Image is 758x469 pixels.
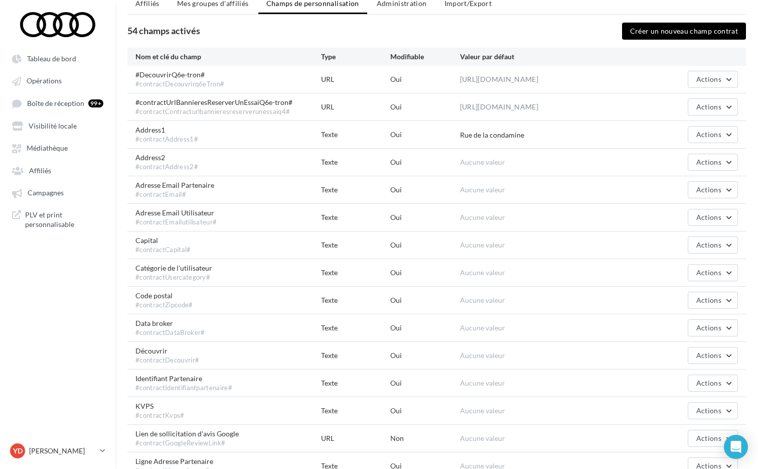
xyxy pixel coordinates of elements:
[460,379,505,387] span: Aucune valeur
[6,116,109,135] a: Visibilité locale
[25,210,103,229] span: PLV et print personnalisable
[135,107,292,116] div: #contractContracturlbannieresreserverunessaiq4#
[460,52,646,62] div: Valeur par défaut
[696,268,721,277] span: Actions
[135,411,185,420] div: #contractKvps#
[321,433,391,443] div: URL
[27,144,68,153] span: Médiathèque
[688,126,738,143] button: Actions
[688,181,738,198] button: Actions
[390,240,460,250] div: Oui
[6,206,109,233] a: PLV et print personnalisable
[8,441,107,460] a: YD [PERSON_NAME]
[688,292,738,309] button: Actions
[135,273,212,282] div: #contractUsercategory#
[135,356,199,365] div: #contractDecouvrir#
[29,446,96,456] p: [PERSON_NAME]
[696,434,721,442] span: Actions
[321,323,391,333] div: Texte
[13,446,23,456] span: YD
[135,384,232,393] div: #contractIdentifiantpartenaire#
[688,319,738,336] button: Actions
[696,351,721,360] span: Actions
[688,402,738,419] button: Actions
[135,401,185,420] span: KVPS
[390,323,460,333] div: Oui
[29,166,51,175] span: Affiliés
[321,157,391,167] div: Texte
[460,241,505,249] span: Aucune valeur
[135,246,191,255] div: #contractCapital#
[321,406,391,416] div: Texte
[460,323,505,332] span: Aucune valeur
[696,241,721,249] span: Actions
[321,74,391,84] div: URL
[688,98,738,115] button: Actions
[321,102,391,112] div: URL
[390,406,460,416] div: Oui
[696,130,721,139] span: Actions
[696,185,721,194] span: Actions
[27,99,84,107] span: Boîte de réception
[696,213,721,221] span: Actions
[127,25,200,36] span: 54 champs activés
[390,52,460,62] div: Modifiable
[688,237,738,254] button: Actions
[135,80,224,89] div: #contractDecouvrirq6eTron#
[688,430,738,447] button: Actions
[390,295,460,305] div: Oui
[390,378,460,388] div: Oui
[460,213,505,221] span: Aucune valeur
[6,71,109,89] a: Opérations
[390,157,460,167] div: Oui
[321,240,391,250] div: Texte
[688,347,738,364] button: Actions
[696,323,721,332] span: Actions
[688,264,738,281] button: Actions
[622,23,746,40] button: Créer un nouveau champ contrat
[6,161,109,179] a: Affiliés
[321,350,391,361] div: Texte
[321,378,391,388] div: Texte
[321,268,391,278] div: Texte
[696,379,721,387] span: Actions
[135,301,193,310] div: #contractZipcode#
[135,180,214,199] span: Adresse Email Partenaire
[390,212,460,222] div: Oui
[390,268,460,278] div: Oui
[688,71,738,88] button: Actions
[135,190,214,199] div: #contractEmail#
[724,435,748,459] div: Open Intercom Messenger
[321,212,391,222] div: Texte
[460,73,538,85] a: [URL][DOMAIN_NAME]
[696,158,721,166] span: Actions
[88,99,103,107] div: 99+
[460,268,505,277] span: Aucune valeur
[460,406,505,415] span: Aucune valeur
[696,406,721,415] span: Actions
[6,94,109,112] a: Boîte de réception 99+
[135,236,191,255] span: Capital
[135,208,217,227] span: Adresse Email Utilisateur
[390,102,460,112] div: Oui
[688,154,738,171] button: Actions
[696,75,721,83] span: Actions
[460,434,505,442] span: Aucune valeur
[688,209,738,226] button: Actions
[135,374,232,393] span: Identifiant Partenaire
[135,52,321,62] div: Nom et clé du champ
[321,295,391,305] div: Texte
[135,163,198,172] div: #contractAddress2#
[390,74,460,84] div: Oui
[390,185,460,195] div: Oui
[135,328,205,337] div: #contractDataBroker#
[29,122,77,130] span: Visibilité locale
[460,101,538,113] a: [URL][DOMAIN_NAME]
[390,130,460,140] div: Oui
[460,296,505,304] span: Aucune valeur
[135,218,217,227] div: #contractEmailutilisateur#
[135,153,198,172] span: Address2
[390,433,460,443] div: Non
[135,97,292,116] span: #contractUrlBannieresReserverUnEssaiQ6e-tron#
[135,125,198,144] span: Address1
